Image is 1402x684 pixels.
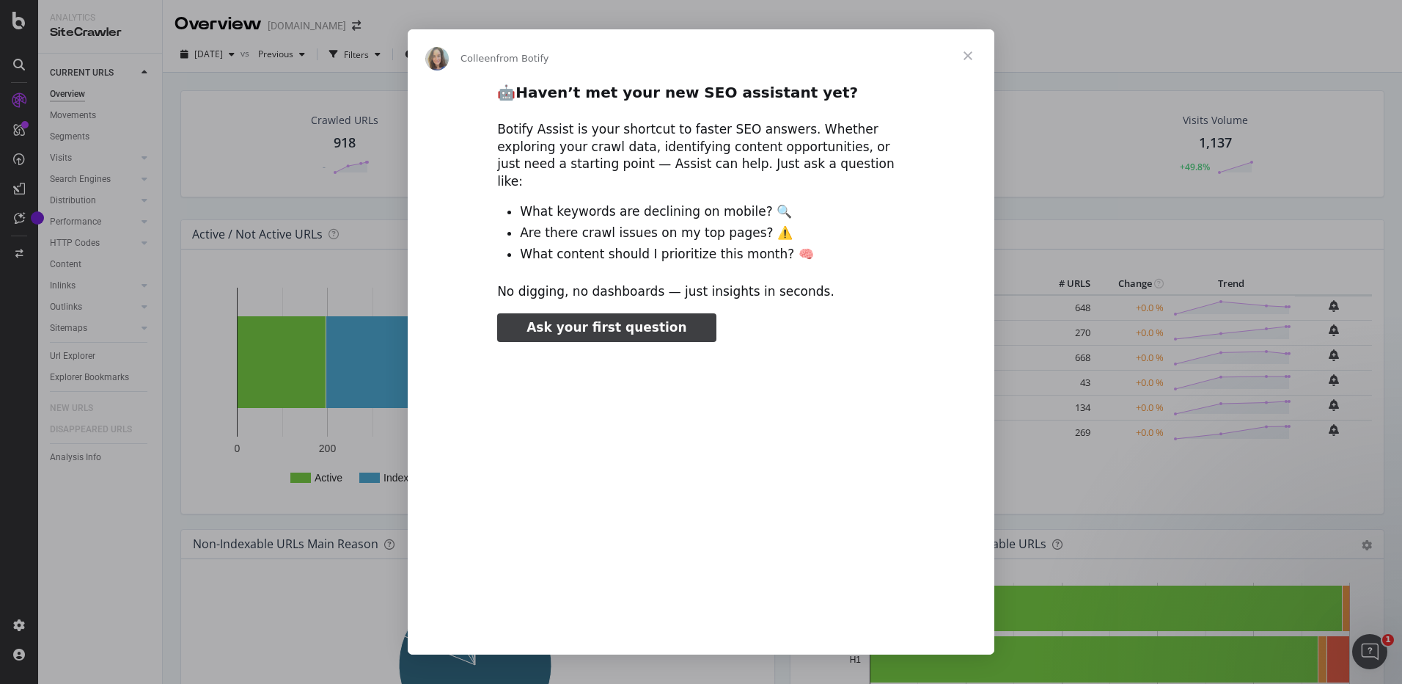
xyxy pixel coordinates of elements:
[520,246,905,263] li: What content should I prioritize this month? 🧠
[520,225,905,242] li: Are there crawl issues on my top pages? ⚠️
[520,203,905,221] li: What keywords are declining on mobile? 🔍
[497,121,905,191] div: Botify Assist is your shortcut to faster SEO answers. Whether exploring your crawl data, identify...
[942,29,994,82] span: Close
[497,83,905,110] h2: 🤖
[526,320,686,335] span: Ask your first question
[460,53,496,64] span: Colleen
[515,84,858,101] b: Haven’t met your new SEO assistant yet?
[496,53,549,64] span: from Botify
[497,283,905,301] div: No digging, no dashboards — just insights in seconds.
[425,47,449,70] img: Profile image for Colleen
[497,313,716,343] a: Ask your first question
[395,354,1007,661] video: Play video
